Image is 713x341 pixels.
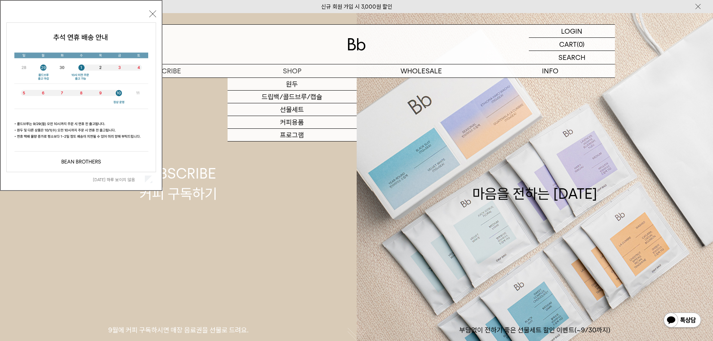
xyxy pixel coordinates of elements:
[228,129,357,141] a: 프로그램
[228,116,357,129] a: 커피용품
[228,78,357,91] a: 원두
[228,103,357,116] a: 선물세트
[472,164,597,203] div: 마음을 전하는 [DATE]
[559,38,577,51] p: CART
[529,38,615,51] a: CART (0)
[348,38,366,51] img: 로고
[321,3,392,10] a: 신규 회원 가입 시 3,000원 할인
[577,38,585,51] p: (0)
[228,91,357,103] a: 드립백/콜드브루/캡슐
[561,25,582,37] p: LOGIN
[558,51,585,64] p: SEARCH
[228,64,357,77] a: SHOP
[140,164,217,203] div: SUBSCRIBE 커피 구독하기
[149,10,156,17] button: 닫기
[486,64,615,77] p: INFO
[357,64,486,77] p: WHOLESALE
[93,177,143,182] label: [DATE] 하루 보이지 않음
[663,312,702,330] img: 카카오톡 채널 1:1 채팅 버튼
[7,23,156,172] img: 5e4d662c6b1424087153c0055ceb1a13_140731.jpg
[529,25,615,38] a: LOGIN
